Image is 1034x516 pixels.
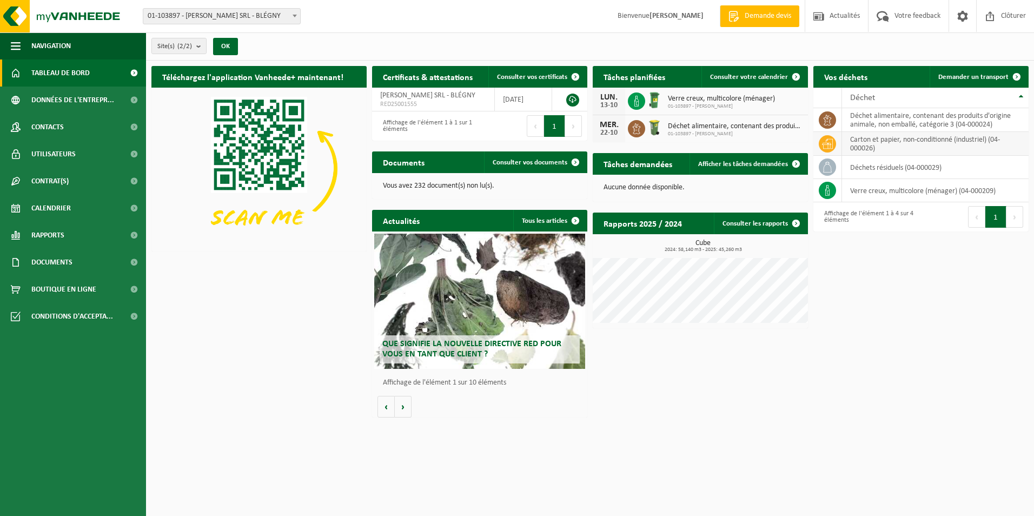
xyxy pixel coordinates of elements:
p: Vous avez 232 document(s) non lu(s). [383,182,576,190]
strong: [PERSON_NAME] [649,12,704,20]
span: Consulter votre calendrier [710,74,788,81]
span: [PERSON_NAME] SRL - BLÉGNY [380,91,475,100]
a: Que signifie la nouvelle directive RED pour vous en tant que client ? [374,234,585,369]
div: LUN. [598,93,620,102]
span: Documents [31,249,72,276]
span: Déchet alimentaire, contenant des produits d'origine animale, non emballé, catég... [668,122,803,131]
span: Demande devis [742,11,794,22]
button: Volgende [395,396,412,418]
td: déchet alimentaire, contenant des produits d'origine animale, non emballé, catégorie 3 (04-000024) [842,108,1029,132]
span: Demander un transport [938,74,1009,81]
span: Site(s) [157,38,192,55]
span: RED25001555 [380,100,486,109]
span: Afficher les tâches demandées [698,161,788,168]
img: Download de VHEPlus App [151,88,367,249]
a: Afficher les tâches demandées [690,153,807,175]
span: 01-103897 - [PERSON_NAME] [668,131,803,137]
span: Consulter vos certificats [497,74,567,81]
td: carton et papier, non-conditionné (industriel) (04-000026) [842,132,1029,156]
button: Vorige [377,396,395,418]
h2: Tâches planifiées [593,66,676,87]
p: Aucune donnée disponible. [604,184,797,191]
h2: Vos déchets [813,66,878,87]
td: déchets résiduels (04-000029) [842,156,1029,179]
h2: Documents [372,151,435,173]
span: Navigation [31,32,71,59]
img: WB-0240-HPE-GN-01 [645,91,664,109]
span: Déchet [850,94,875,102]
span: Utilisateurs [31,141,76,168]
span: Conditions d'accepta... [31,303,113,330]
span: Rapports [31,222,64,249]
button: Next [565,115,582,137]
span: Tableau de bord [31,59,90,87]
a: Consulter votre calendrier [701,66,807,88]
span: Contacts [31,114,64,141]
span: Verre creux, multicolore (ménager) [668,95,775,103]
button: Site(s)(2/2) [151,38,207,54]
h2: Certificats & attestations [372,66,483,87]
div: 13-10 [598,102,620,109]
h2: Actualités [372,210,430,231]
span: Que signifie la nouvelle directive RED pour vous en tant que client ? [382,340,561,359]
a: Demande devis [720,5,799,27]
span: Calendrier [31,195,71,222]
h3: Cube [598,240,808,253]
div: Affichage de l'élément 1 à 1 sur 1 éléments [377,114,474,138]
img: WB-0140-HPE-GN-50 [645,118,664,137]
p: Affichage de l'élément 1 sur 10 éléments [383,379,582,387]
count: (2/2) [177,43,192,50]
h2: Rapports 2025 / 2024 [593,213,693,234]
div: 22-10 [598,129,620,137]
td: [DATE] [495,88,552,111]
span: Consulter vos documents [493,159,567,166]
span: 01-103897 - LEBOEUF CEDRIC SRL - BLÉGNY [143,8,301,24]
button: OK [213,38,238,55]
span: 01-103897 - [PERSON_NAME] [668,103,775,110]
span: Données de l'entrepr... [31,87,114,114]
td: verre creux, multicolore (ménager) (04-000209) [842,179,1029,202]
h2: Tâches demandées [593,153,683,174]
div: Affichage de l'élément 1 à 4 sur 4 éléments [819,205,916,229]
a: Consulter vos documents [484,151,586,173]
a: Consulter les rapports [714,213,807,234]
span: 01-103897 - LEBOEUF CEDRIC SRL - BLÉGNY [143,9,300,24]
span: Boutique en ligne [31,276,96,303]
h2: Téléchargez l'application Vanheede+ maintenant! [151,66,354,87]
button: Previous [968,206,985,228]
button: 1 [544,115,565,137]
div: MER. [598,121,620,129]
button: 1 [985,206,1006,228]
button: Previous [527,115,544,137]
span: 2024: 58,140 m3 - 2025: 45,260 m3 [598,247,808,253]
a: Consulter vos certificats [488,66,586,88]
span: Contrat(s) [31,168,69,195]
button: Next [1006,206,1023,228]
a: Demander un transport [930,66,1028,88]
a: Tous les articles [513,210,586,231]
